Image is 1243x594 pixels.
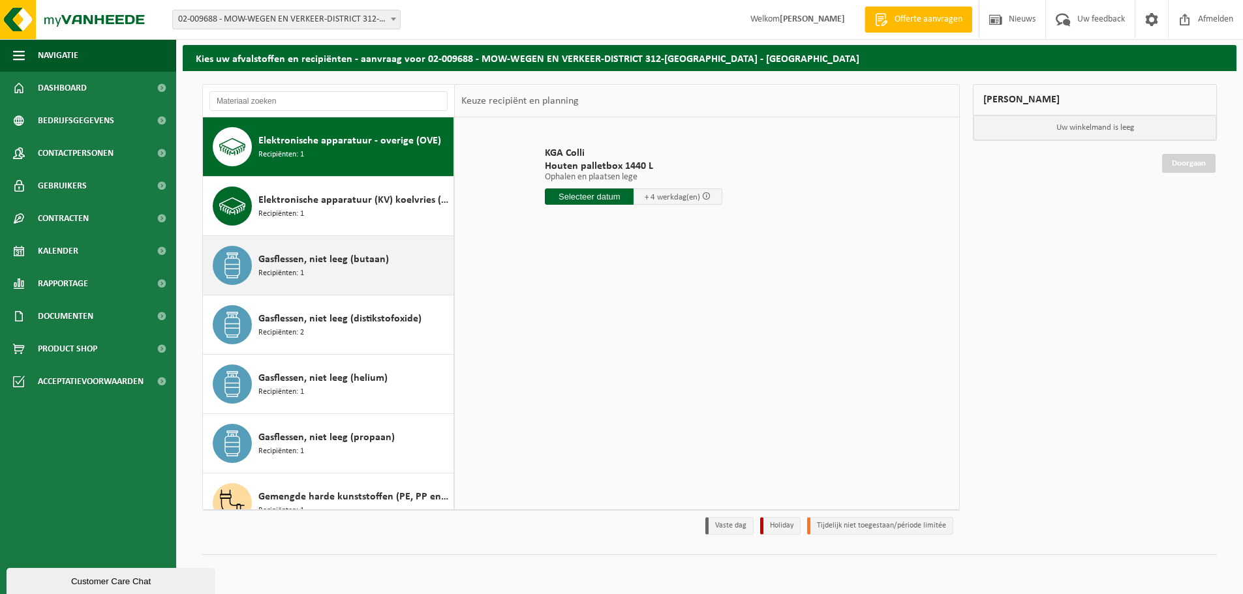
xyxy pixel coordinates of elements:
span: Recipiënten: 1 [258,208,304,220]
div: Keuze recipiënt en planning [455,85,585,117]
li: Tijdelijk niet toegestaan/période limitée [807,517,953,535]
span: Recipiënten: 1 [258,267,304,280]
span: Recipiënten: 1 [258,386,304,398]
button: Gasflessen, niet leeg (butaan) Recipiënten: 1 [203,236,454,295]
button: Gasflessen, niet leeg (helium) Recipiënten: 1 [203,355,454,414]
span: Rapportage [38,267,88,300]
span: Contracten [38,202,89,235]
span: 02-009688 - MOW-WEGEN EN VERKEER-DISTRICT 312-KORTRIJK - KORTRIJK [173,10,400,29]
button: Gasflessen, niet leeg (distikstofoxide) Recipiënten: 2 [203,295,454,355]
input: Materiaal zoeken [209,91,448,111]
span: Elektronische apparatuur (KV) koelvries (huishoudelijk) [258,192,450,208]
li: Holiday [760,517,801,535]
button: Gemengde harde kunststoffen (PE, PP en PVC), recycleerbaar (industrieel) Recipiënten: 1 [203,473,454,533]
p: Uw winkelmand is leeg [974,115,1216,140]
span: Houten palletbox 1440 L [545,160,722,173]
span: Recipiënten: 2 [258,327,304,339]
a: Offerte aanvragen [865,7,972,33]
span: Offerte aanvragen [891,13,966,26]
span: Recipiënten: 1 [258,505,304,517]
span: Gasflessen, niet leeg (propaan) [258,430,395,445]
span: Elektronische apparatuur - overige (OVE) [258,133,441,149]
button: Elektronische apparatuur - overige (OVE) Recipiënten: 1 [203,117,454,177]
span: Gebruikers [38,170,87,202]
div: [PERSON_NAME] [973,84,1217,115]
span: Gasflessen, niet leeg (distikstofoxide) [258,311,422,327]
span: Gasflessen, niet leeg (helium) [258,370,388,386]
span: Recipiënten: 1 [258,149,304,161]
span: + 4 werkdag(en) [645,193,700,201]
strong: [PERSON_NAME] [780,14,845,24]
span: Navigatie [38,39,78,72]
a: Doorgaan [1162,154,1216,173]
p: Ophalen en plaatsen lege [545,173,722,182]
span: KGA Colli [545,147,722,160]
span: Gasflessen, niet leeg (butaan) [258,252,389,267]
input: Selecteer datum [545,188,634,205]
span: Kalender [38,235,78,267]
iframe: chat widget [7,565,218,594]
button: Elektronische apparatuur (KV) koelvries (huishoudelijk) Recipiënten: 1 [203,177,454,236]
span: Product Shop [38,333,97,365]
button: Gasflessen, niet leeg (propaan) Recipiënten: 1 [203,414,454,473]
span: Acceptatievoorwaarden [38,365,144,398]
span: 02-009688 - MOW-WEGEN EN VERKEER-DISTRICT 312-KORTRIJK - KORTRIJK [172,10,401,29]
span: Recipiënten: 1 [258,445,304,458]
span: Bedrijfsgegevens [38,104,114,137]
span: Contactpersonen [38,137,114,170]
li: Vaste dag [705,517,754,535]
span: Gemengde harde kunststoffen (PE, PP en PVC), recycleerbaar (industrieel) [258,489,450,505]
span: Dashboard [38,72,87,104]
h2: Kies uw afvalstoffen en recipiënten - aanvraag voor 02-009688 - MOW-WEGEN EN VERKEER-DISTRICT 312... [183,45,1236,70]
span: Documenten [38,300,93,333]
